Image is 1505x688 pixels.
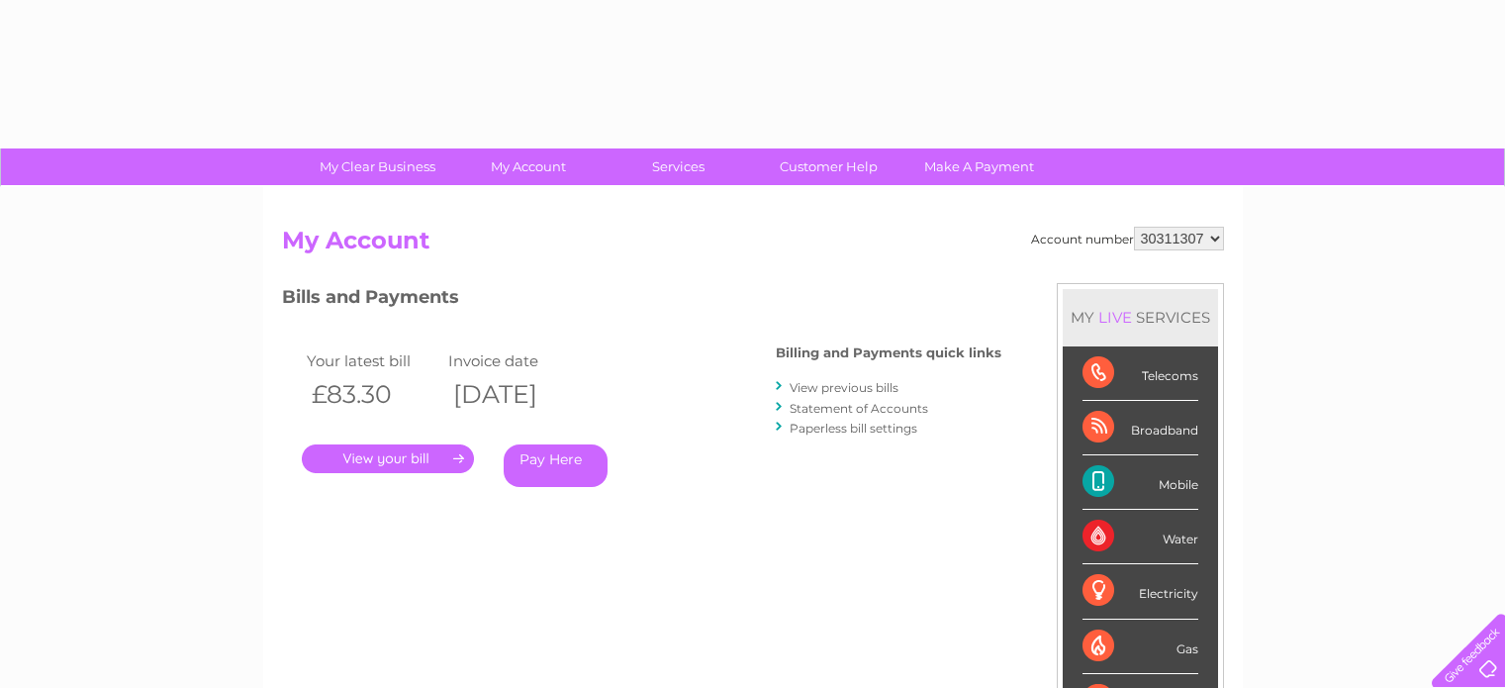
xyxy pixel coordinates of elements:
[1082,346,1198,401] div: Telecoms
[282,227,1224,264] h2: My Account
[443,347,586,374] td: Invoice date
[1082,620,1198,674] div: Gas
[897,148,1061,185] a: Make A Payment
[302,347,444,374] td: Your latest bill
[302,374,444,415] th: £83.30
[1082,510,1198,564] div: Water
[1094,308,1136,327] div: LIVE
[1082,401,1198,455] div: Broadband
[790,401,928,416] a: Statement of Accounts
[790,380,898,395] a: View previous bills
[282,283,1001,318] h3: Bills and Payments
[1082,564,1198,619] div: Electricity
[1031,227,1224,250] div: Account number
[296,148,459,185] a: My Clear Business
[446,148,610,185] a: My Account
[1082,455,1198,510] div: Mobile
[443,374,586,415] th: [DATE]
[302,444,474,473] a: .
[776,345,1001,360] h4: Billing and Payments quick links
[747,148,910,185] a: Customer Help
[1063,289,1218,345] div: MY SERVICES
[790,421,917,436] a: Paperless bill settings
[504,444,608,487] a: Pay Here
[597,148,760,185] a: Services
